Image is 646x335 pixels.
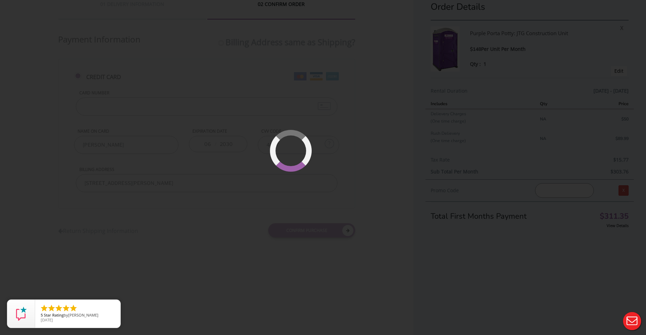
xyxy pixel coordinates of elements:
[618,307,646,335] button: Live Chat
[69,304,78,312] li: 
[62,304,70,312] li: 
[41,312,43,318] span: 5
[44,312,64,318] span: Star Rating
[14,307,28,321] img: Review Rating
[68,312,98,318] span: [PERSON_NAME]
[41,317,53,322] span: [DATE]
[41,313,115,318] span: by
[40,304,48,312] li: 
[55,304,63,312] li: 
[47,304,56,312] li: 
